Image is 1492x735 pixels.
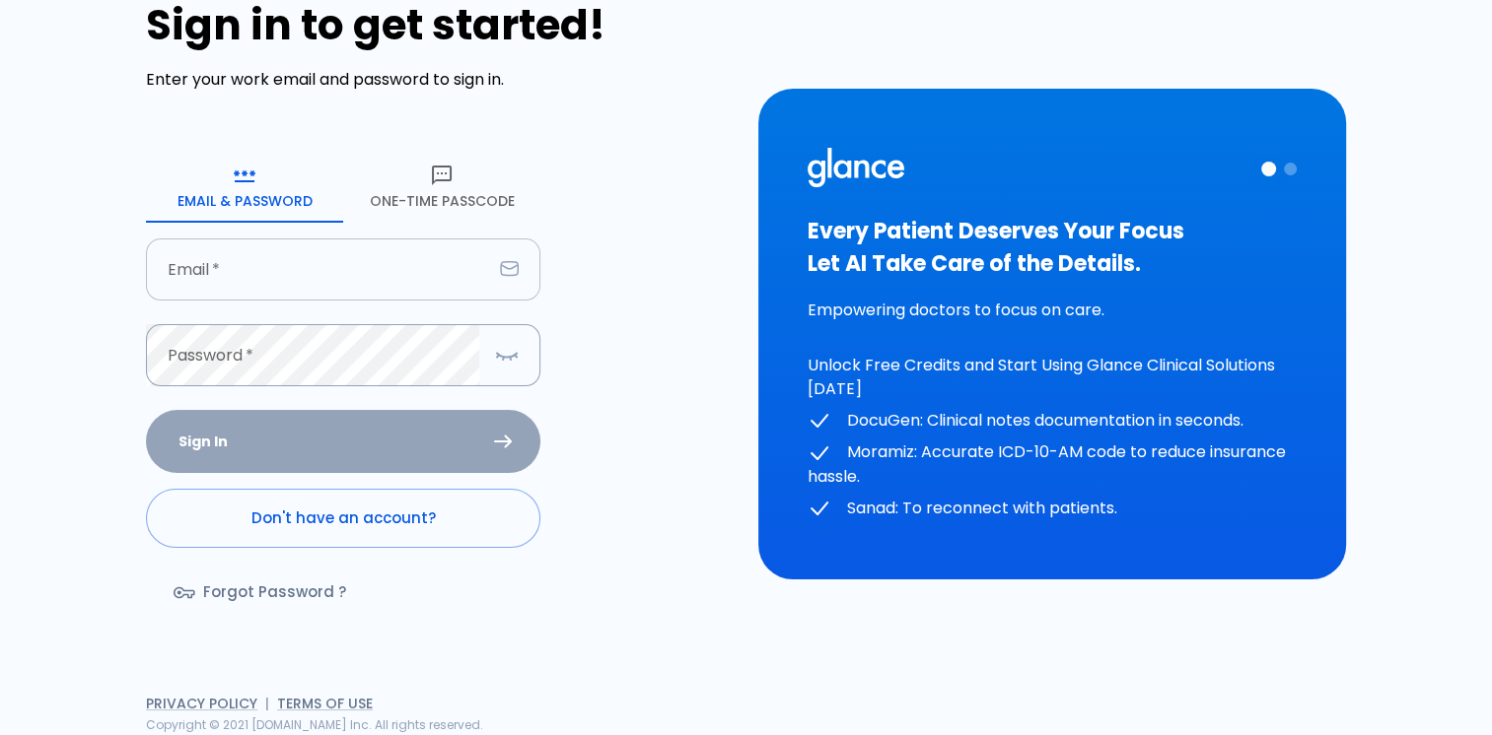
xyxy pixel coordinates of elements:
[146,716,483,733] span: Copyright © 2021 [DOMAIN_NAME] Inc. All rights reserved.
[808,215,1297,280] h3: Every Patient Deserves Your Focus Let AI Take Care of the Details.
[808,299,1297,322] p: Empowering doctors to focus on care.
[343,152,540,223] button: One-Time Passcode
[146,238,492,301] input: dr.ahmed@clinic.com
[146,1,734,49] h1: Sign in to get started!
[808,354,1297,401] p: Unlock Free Credits and Start Using Glance Clinical Solutions [DATE]
[146,564,378,621] a: Forgot Password ?
[277,694,373,713] a: Terms of Use
[808,497,1297,521] p: Sanad: To reconnect with patients.
[146,68,734,92] p: Enter your work email and password to sign in.
[808,409,1297,434] p: DocuGen: Clinical notes documentation in seconds.
[146,152,343,223] button: Email & Password
[808,440,1297,489] p: Moramiz: Accurate ICD-10-AM code to reduce insurance hassle.
[146,489,540,548] a: Don't have an account?
[146,694,257,713] a: Privacy Policy
[265,694,269,713] span: |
